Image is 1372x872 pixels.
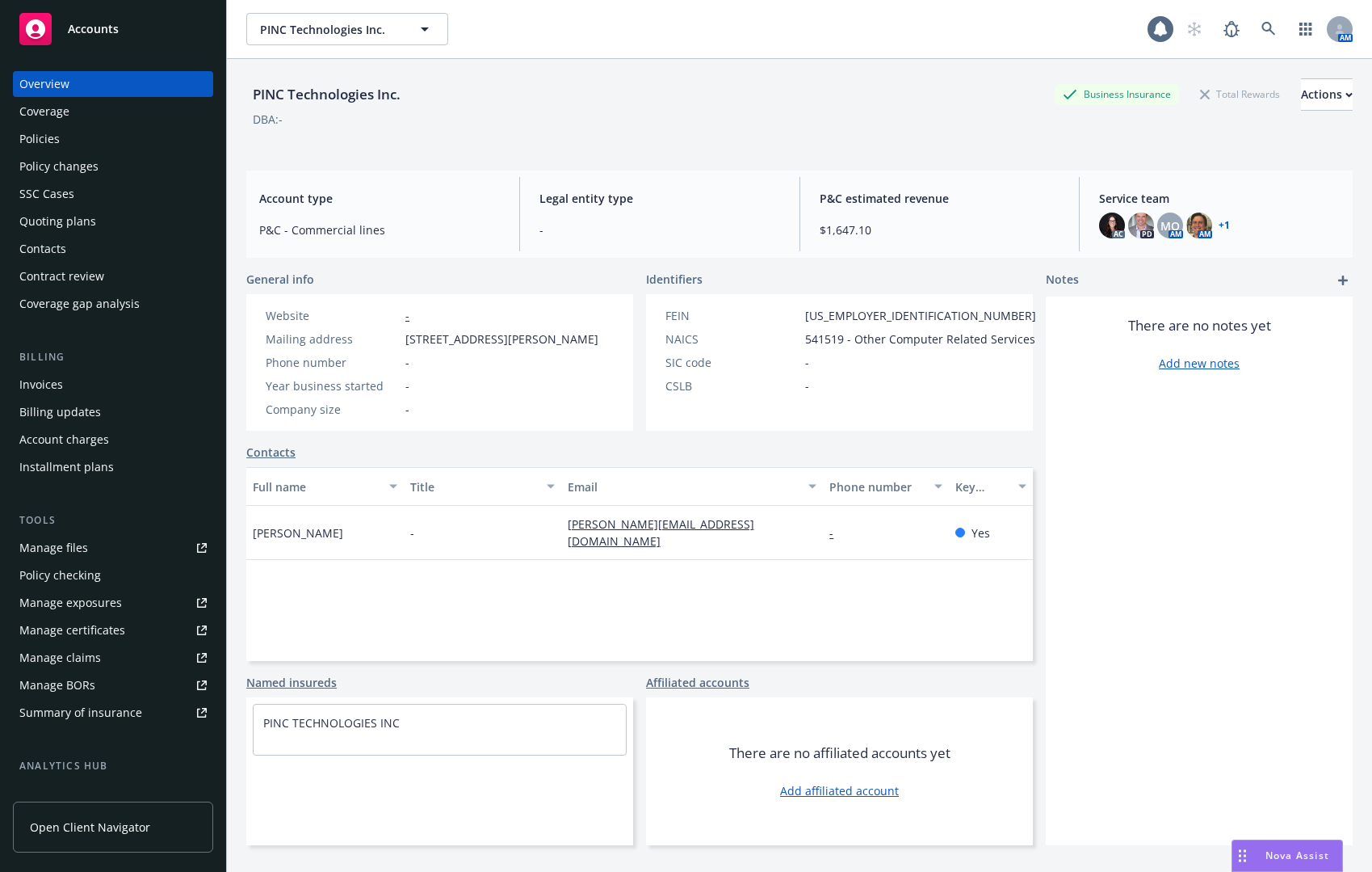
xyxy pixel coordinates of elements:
a: Manage certificates [13,617,213,643]
div: Invoices [19,372,63,398]
span: - [539,221,780,238]
span: $1,647.10 [820,221,1060,238]
div: Account charges [19,427,109,453]
div: Email [568,478,799,495]
a: Manage BORs [13,672,213,698]
div: Year business started [266,377,399,394]
div: Summary of insurance [19,700,142,726]
div: Total Rewards [1192,84,1288,104]
button: Actions [1301,78,1353,111]
span: There are no notes yet [1128,316,1271,335]
span: Identifiers [646,271,703,288]
span: 541519 - Other Computer Related Services [805,331,1035,348]
span: General info [246,271,314,288]
span: Legal entity type [539,190,780,207]
button: Email [561,467,824,506]
span: Nova Assist [1265,849,1329,862]
a: Search [1252,13,1285,45]
div: DBA: - [253,111,283,128]
span: - [805,354,809,371]
img: photo [1186,213,1212,238]
div: Manage exposures [19,590,122,616]
div: Full name [253,478,380,495]
a: Policy checking [13,562,213,588]
a: PINC TECHNOLOGIES INC [263,715,400,731]
a: Invoices [13,372,213,398]
span: - [410,524,414,541]
button: Key contact [949,467,1033,506]
a: - [829,525,846,541]
span: P&C estimated revenue [820,190,1060,207]
div: FEIN [665,307,799,324]
a: Account charges [13,427,213,453]
div: Manage BORs [19,672,95,698]
a: Installment plans [13,454,213,480]
div: Billing [13,349,213,365]
button: Phone number [823,467,949,506]
div: Analytics hub [13,758,213,774]
a: Loss summary generator [13,781,213,807]
a: Manage exposures [13,590,213,616]
span: P&C - Commercial lines [259,221,500,238]
a: Switch app [1290,13,1322,45]
span: PINC Technologies Inc. [260,21,400,38]
div: Contacts [19,236,66,262]
span: MQ [1160,217,1180,234]
a: Coverage gap analysis [13,291,213,317]
div: Manage files [19,535,88,561]
button: Full name [246,467,404,506]
div: Key contact [955,478,1009,495]
div: Tools [13,512,213,529]
div: Website [266,307,399,324]
div: Loss summary generator [19,781,153,807]
a: Manage files [13,535,213,561]
div: CSLB [665,377,799,394]
a: Quoting plans [13,209,213,234]
div: Manage certificates [19,617,125,643]
div: Mailing address [266,331,399,348]
a: Overview [13,71,213,97]
a: Policies [13,126,213,152]
span: [US_EMPLOYER_IDENTIFICATION_NUMBER] [805,307,1036,324]
a: Contacts [246,444,296,461]
a: Policy changes [13,154,213,179]
div: Phone number [266,354,399,371]
a: Report a Bug [1215,13,1248,45]
a: Accounts [13,6,213,52]
button: Title [404,467,561,506]
span: Notes [1046,271,1079,290]
div: Policies [19,126,60,152]
a: add [1333,271,1353,290]
span: - [405,401,409,418]
div: Installment plans [19,454,114,480]
a: Start snowing [1178,13,1210,45]
div: Policy changes [19,154,99,179]
a: Summary of insurance [13,700,213,726]
span: - [805,377,809,394]
div: Title [410,478,537,495]
div: SSC Cases [19,181,74,207]
a: - [405,308,409,323]
span: There are no affiliated accounts yet [729,744,950,763]
div: Contract review [19,263,104,289]
button: PINC Technologies Inc. [246,13,448,45]
div: Overview [19,71,69,97]
a: Contract review [13,263,213,289]
span: Yes [971,524,990,541]
span: Service team [1099,190,1340,207]
div: Coverage gap analysis [19,291,140,317]
div: Actions [1301,79,1353,110]
div: SIC code [665,354,799,371]
a: Billing updates [13,399,213,425]
a: Manage claims [13,645,213,671]
div: Policy checking [19,562,101,588]
div: Manage claims [19,645,101,671]
div: Quoting plans [19,209,96,234]
img: photo [1128,213,1154,238]
span: [PERSON_NAME] [253,524,343,541]
div: Billing updates [19,399,101,425]
a: Affiliated accounts [646,674,749,691]
a: SSC Cases [13,181,213,207]
div: NAICS [665,331,799,348]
